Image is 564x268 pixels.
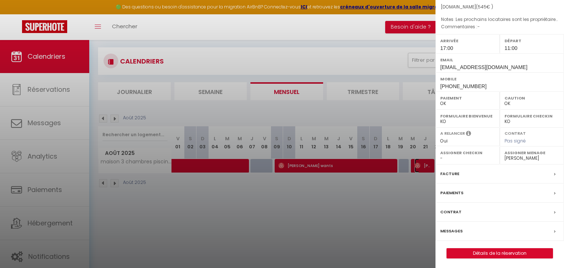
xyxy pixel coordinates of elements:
a: Détails de la réservation [447,249,553,258]
label: Caution [505,94,559,102]
label: Assigner Checkin [440,149,495,156]
span: 11:00 [505,45,517,51]
span: Pas signé [505,138,526,144]
label: Facture [440,170,459,178]
label: Départ [505,37,559,44]
span: 17:00 [440,45,453,51]
div: [DOMAIN_NAME] [441,4,558,11]
p: Notes : [441,16,558,23]
span: 545 [478,4,487,10]
label: Assigner Menage [505,149,559,156]
label: Paiement [440,94,495,102]
label: Arrivée [440,37,495,44]
label: Contrat [440,208,462,216]
label: Email [440,56,559,64]
i: Sélectionner OUI si vous souhaiter envoyer les séquences de messages post-checkout [466,130,471,138]
label: Contrat [505,130,526,135]
span: [PHONE_NUMBER] [440,83,487,89]
button: Ouvrir le widget de chat LiveChat [6,3,28,25]
p: Commentaires : [441,23,558,30]
label: Paiements [440,189,463,197]
label: Formulaire Bienvenue [440,112,495,120]
label: A relancer [440,130,465,137]
label: Messages [440,227,463,235]
span: - [477,23,480,30]
label: Mobile [440,75,559,83]
span: ( € ) [476,4,493,10]
label: Formulaire Checkin [505,112,559,120]
button: Détails de la réservation [446,248,553,258]
span: [EMAIL_ADDRESS][DOMAIN_NAME] [440,64,527,70]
